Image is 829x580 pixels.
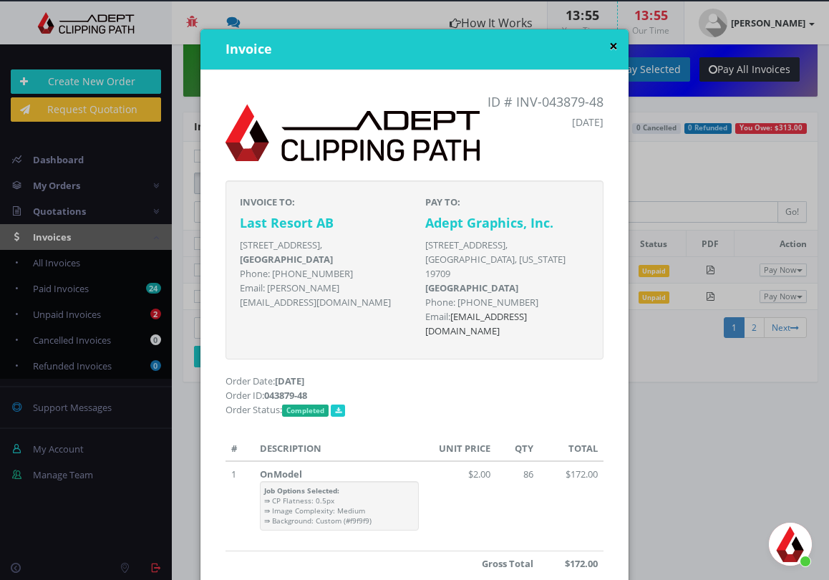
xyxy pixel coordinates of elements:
[425,117,603,127] h5: [DATE]
[264,389,307,402] strong: 043879-48
[769,523,812,566] div: Open chat
[226,374,603,417] p: Order Date: Order ID: Order Status:
[496,461,539,551] td: 86
[331,405,346,417] a: Download
[260,468,302,480] strong: OnModel
[565,557,598,570] strong: $172.00
[264,485,339,496] strong: Job Options Selected:
[282,405,329,417] span: Completed
[240,253,333,266] b: [GEOGRAPHIC_DATA]
[425,436,496,462] th: UNIT PRICE
[226,95,480,170] img: logo-print.png
[425,195,460,208] strong: PAY TO:
[425,461,496,551] td: $2.00
[425,310,527,337] a: [EMAIL_ADDRESS][DOMAIN_NAME]
[254,436,425,462] th: DESCRIPTION
[425,95,603,110] p: ID # INV-043879-48
[482,557,533,570] strong: Gross Total
[425,281,518,294] b: [GEOGRAPHIC_DATA]
[496,436,539,462] th: QTY
[226,40,618,59] h4: Invoice
[425,214,553,231] strong: Adept Graphics, Inc.
[539,461,603,551] td: $172.00
[240,214,334,231] strong: Last Resort AB
[240,238,404,309] p: [STREET_ADDRESS], Phone: [PHONE_NUMBER] Email: [PERSON_NAME][EMAIL_ADDRESS][DOMAIN_NAME]
[425,238,589,338] p: [STREET_ADDRESS], [GEOGRAPHIC_DATA], [US_STATE] 19709 Phone: [PHONE_NUMBER] Email:
[240,195,295,208] strong: INVOICE TO:
[260,481,419,531] div: ⇛ CP Flatness: 0.5px ⇛ Image Complexity: Medium ⇛ Background: Custom (#f9f9f9)
[275,374,304,387] strong: [DATE]
[539,436,603,462] th: TOTAL
[609,39,618,54] button: ×
[226,461,254,551] td: 1
[226,436,254,462] th: #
